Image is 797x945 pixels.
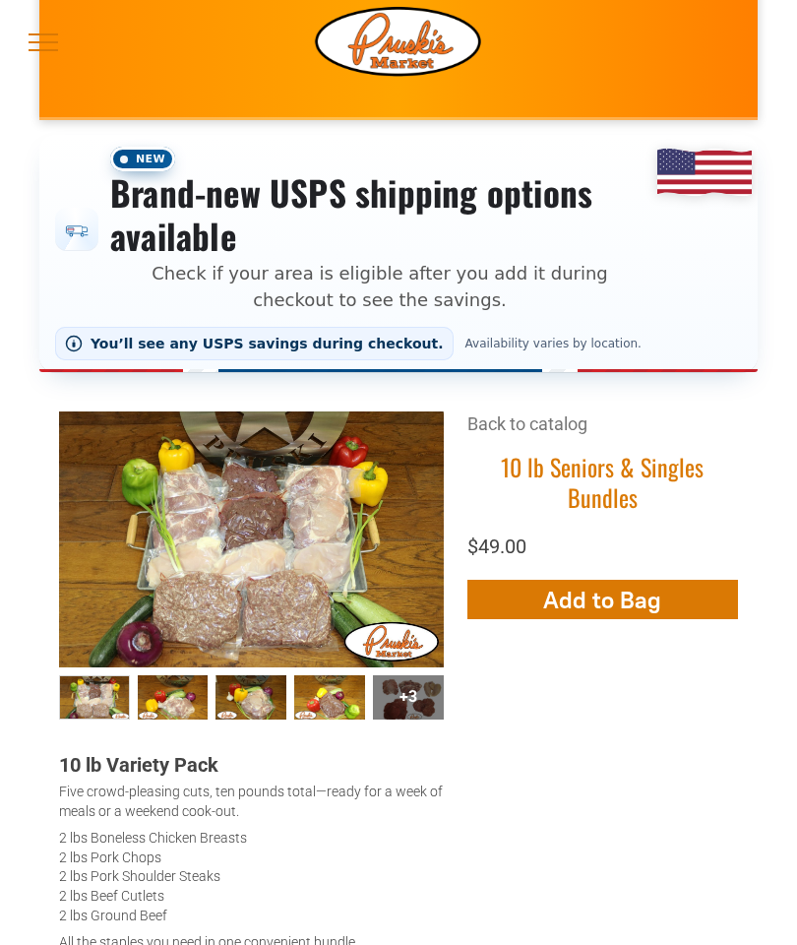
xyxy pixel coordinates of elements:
[543,586,661,614] span: Add to Bag
[294,675,365,720] a: Seniors &amp; Singles Bundles004 3
[59,907,444,926] div: 2 lbs Ground Beef
[91,336,444,351] span: You’ll see any USPS savings during checkout.
[39,135,758,372] div: Shipping options announcement
[110,260,649,313] p: Check if your area is eligible after you add it during checkout to see the savings.
[467,452,739,513] h1: 10 lb Seniors & Singles Bundles
[110,147,175,171] span: New
[59,849,444,868] div: 2 lbs Pork Chops
[59,867,444,887] div: 2 lbs Pork Shoulder Steaks
[59,829,444,849] div: 2 lbs Boneless Chicken Breasts
[467,535,526,558] span: $49.00
[467,411,739,452] div: Breadcrumbs
[138,675,209,720] a: Seniors &amp; Singles Bundles002 1
[59,887,444,907] div: 2 lbs Beef Cutlets
[59,751,444,779] div: 10 lb Variety Pack
[59,783,444,821] div: Five crowd-pleasing cuts, ten pounds total—ready for a week of meals or a weekend cook-out.
[18,17,69,68] button: menu
[110,171,649,258] h3: Brand-new USPS shipping options available
[467,413,587,434] a: Back to catalog
[373,675,444,720] div: +3
[59,411,444,667] img: 10 lb Seniors & Singles Bundles
[215,675,286,720] a: Seniors &amp; Singles Bundles003 2
[461,337,645,350] span: Availability varies by location.
[467,580,739,619] button: Add to Bag
[59,675,130,720] a: 10 lb Seniors &amp; Singles Bundles 0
